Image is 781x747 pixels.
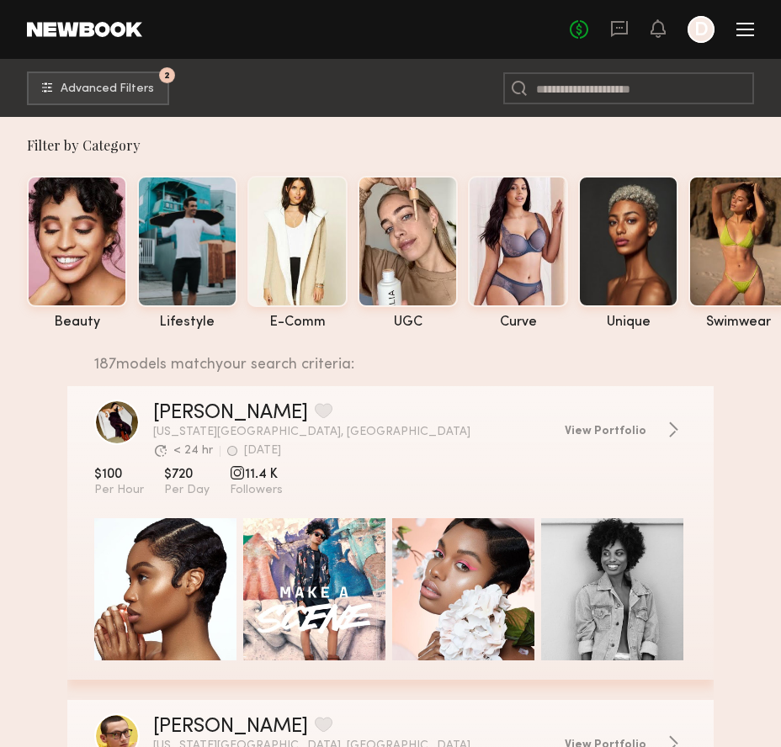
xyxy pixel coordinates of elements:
div: Filter by Category [27,137,781,154]
span: 2 [164,72,170,79]
div: 187 models match your search criteria: [94,344,700,373]
div: UGC [358,315,458,330]
span: 11.4 K [230,466,283,483]
div: curve [468,315,568,330]
span: $100 [94,466,144,483]
span: Per Hour [94,483,144,498]
a: [PERSON_NAME] [153,403,308,423]
span: Per Day [164,483,210,498]
span: View Portfolio [565,426,646,437]
a: [PERSON_NAME] [153,717,308,737]
span: Followers [230,483,283,498]
div: beauty [27,315,127,330]
span: $720 [164,466,210,483]
div: < 24 hr [173,445,213,457]
div: [DATE] [244,445,281,457]
a: D [688,16,715,43]
div: unique [578,315,678,330]
div: lifestyle [137,315,237,330]
div: e-comm [247,315,348,330]
a: View Portfolio [565,421,687,438]
span: Advanced Filters [61,83,154,95]
button: 2Advanced Filters [27,72,169,105]
span: [US_STATE][GEOGRAPHIC_DATA], [GEOGRAPHIC_DATA] [153,426,551,438]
